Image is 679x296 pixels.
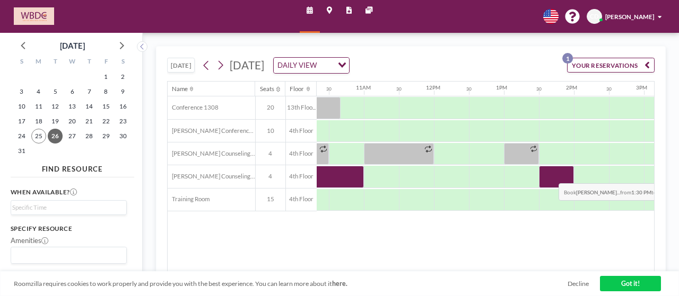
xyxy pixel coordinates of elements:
div: 30 [536,86,542,92]
span: 20 [256,104,285,111]
p: 1 [562,53,573,64]
span: Friday, August 1, 2025 [99,69,114,84]
span: 13th Floo... [286,104,317,111]
div: Seats [260,85,274,93]
b: [PERSON_NAME]... [576,189,620,195]
span: Monday, August 18, 2025 [31,114,46,129]
span: Thursday, August 7, 2025 [82,84,97,99]
span: 10 [256,127,285,134]
div: 30 [326,86,332,92]
span: DAILY VIEW [276,60,319,71]
span: [DATE] [230,59,264,71]
span: Friday, August 22, 2025 [99,114,114,129]
div: F [98,56,115,69]
span: [PERSON_NAME] [605,13,654,20]
span: Tuesday, August 5, 2025 [48,84,63,99]
span: Monday, August 25, 2025 [31,129,46,143]
span: Thursday, August 14, 2025 [82,99,97,114]
div: T [81,56,98,69]
span: Sunday, August 17, 2025 [14,114,29,129]
div: W [64,56,81,69]
span: 4th Floor [286,173,317,180]
span: 4th Floor [286,150,317,157]
h3: Specify resource [11,225,127,232]
button: YOUR RESERVATIONS1 [567,58,655,73]
button: [DATE] [167,58,195,73]
span: Wednesday, August 6, 2025 [65,84,80,99]
span: Training Room [168,195,210,203]
span: 4 [256,173,285,180]
span: 15 [256,195,285,203]
span: Sunday, August 10, 2025 [14,99,29,114]
span: Sunday, August 3, 2025 [14,84,29,99]
div: Search for option [11,201,127,214]
span: Friday, August 15, 2025 [99,99,114,114]
span: CD [590,13,599,20]
label: Amenities [11,236,48,245]
span: Saturday, August 30, 2025 [116,129,130,143]
span: Conference 1308 [168,104,219,111]
span: Roomzilla requires cookies to work properly and provide you with the best experience. You can lea... [14,280,568,288]
span: Saturday, August 23, 2025 [116,114,130,129]
div: [DATE] [60,38,85,53]
span: Monday, August 4, 2025 [31,84,46,99]
div: 1PM [496,84,507,91]
div: T [47,56,64,69]
span: Friday, August 8, 2025 [99,84,114,99]
a: Got it! [600,276,661,291]
div: 2PM [566,84,577,91]
span: [PERSON_NAME] Counseling Room [168,173,255,180]
div: M [30,56,47,69]
span: Tuesday, August 26, 2025 [48,129,63,143]
span: Tuesday, August 19, 2025 [48,114,63,129]
span: Thursday, August 28, 2025 [82,129,97,143]
div: 3PM [636,84,647,91]
span: [PERSON_NAME] Conference Room [168,127,255,134]
input: Search for option [12,249,121,261]
span: 4th Floor [286,127,317,134]
h4: FIND RESOURCE [11,161,134,173]
input: Search for option [12,203,121,212]
span: Wednesday, August 27, 2025 [65,129,80,143]
div: Floor [290,85,304,93]
span: Saturday, August 16, 2025 [116,99,130,114]
span: Sunday, August 24, 2025 [14,129,29,143]
div: Name [172,85,188,93]
span: Wednesday, August 13, 2025 [65,99,80,114]
img: organization-logo [14,7,54,25]
div: S [115,56,132,69]
span: Thursday, August 21, 2025 [82,114,97,129]
span: Monday, August 11, 2025 [31,99,46,114]
input: Search for option [319,60,332,71]
span: Tuesday, August 12, 2025 [48,99,63,114]
div: 30 [606,86,612,92]
div: Search for option [11,247,127,263]
b: 1:30 PM [631,189,651,195]
span: Saturday, August 9, 2025 [116,84,130,99]
div: Search for option [274,58,350,74]
span: Saturday, August 2, 2025 [116,69,130,84]
div: 30 [466,86,472,92]
a: here. [332,280,347,288]
a: Decline [568,280,589,288]
span: Sunday, August 31, 2025 [14,143,29,158]
div: S [13,56,30,69]
span: [PERSON_NAME] Counseling Room [168,150,255,157]
span: Friday, August 29, 2025 [99,129,114,143]
span: Wednesday, August 20, 2025 [65,114,80,129]
div: 30 [396,86,402,92]
span: 4 [256,150,285,157]
span: 4th Floor [286,195,317,203]
div: 11AM [356,84,371,91]
div: 12PM [426,84,440,91]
